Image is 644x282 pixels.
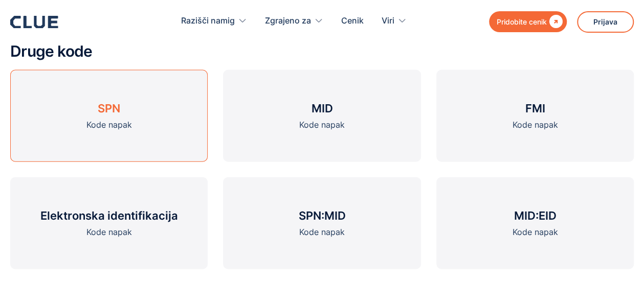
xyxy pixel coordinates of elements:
[181,5,247,37] div: Razišči namig
[489,11,567,32] a: Pridobite cenik
[436,70,634,162] a: FMIKode napak
[311,102,332,115] font: MID
[10,177,208,269] a: Elektronska identifikacijaKode napak
[181,15,235,26] font: Razišči namig
[10,70,208,162] a: SPNKode napak
[265,15,311,26] font: Zgrajeno za
[549,15,563,28] font: 
[341,15,364,26] font: Cenik
[512,227,558,237] font: Kode napak
[86,120,132,130] font: Kode napak
[223,70,420,162] a: MIDKode napak
[86,227,132,237] font: Kode napak
[40,209,178,222] font: Elektronska identifikacija
[382,15,394,26] font: Viri
[299,227,345,237] font: Kode napak
[593,17,617,26] font: Prijava
[512,120,558,130] font: Kode napak
[298,209,345,222] font: SPN:MID
[525,102,545,115] font: FMI
[577,11,634,33] a: Prijava
[10,42,93,60] font: Druge kode
[223,177,420,269] a: SPN:MIDKode napak
[98,102,120,115] font: SPN
[382,5,407,37] div: Viri
[265,5,323,37] div: Zgrajeno za
[514,209,556,222] font: MID:EID
[299,120,345,130] font: Kode napak
[436,177,634,269] a: MID:EIDKode napak
[497,17,547,26] font: Pridobite cenik
[341,5,364,37] a: Cenik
